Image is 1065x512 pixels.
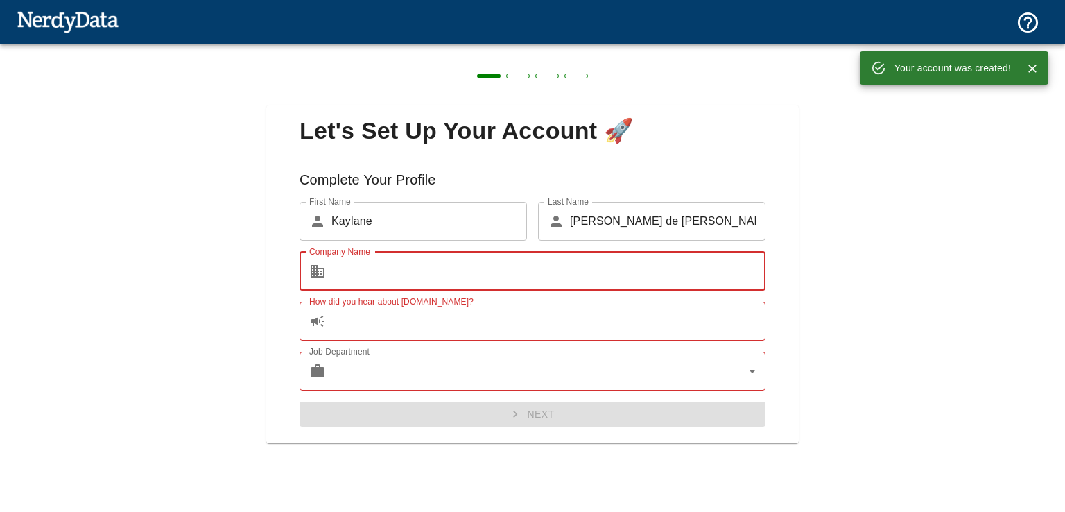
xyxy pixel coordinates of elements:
[17,8,119,35] img: NerdyData.com
[309,345,370,357] label: Job Department
[309,246,370,257] label: Company Name
[277,169,788,202] h6: Complete Your Profile
[277,117,788,146] span: Let's Set Up Your Account 🚀
[894,56,1011,80] div: Your account was created!
[548,196,589,207] label: Last Name
[309,196,351,207] label: First Name
[1022,58,1043,79] button: Close
[1007,2,1048,43] button: Support and Documentation
[309,296,474,307] label: How did you hear about [DOMAIN_NAME]?
[996,418,1048,470] iframe: Drift Widget Chat Controller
